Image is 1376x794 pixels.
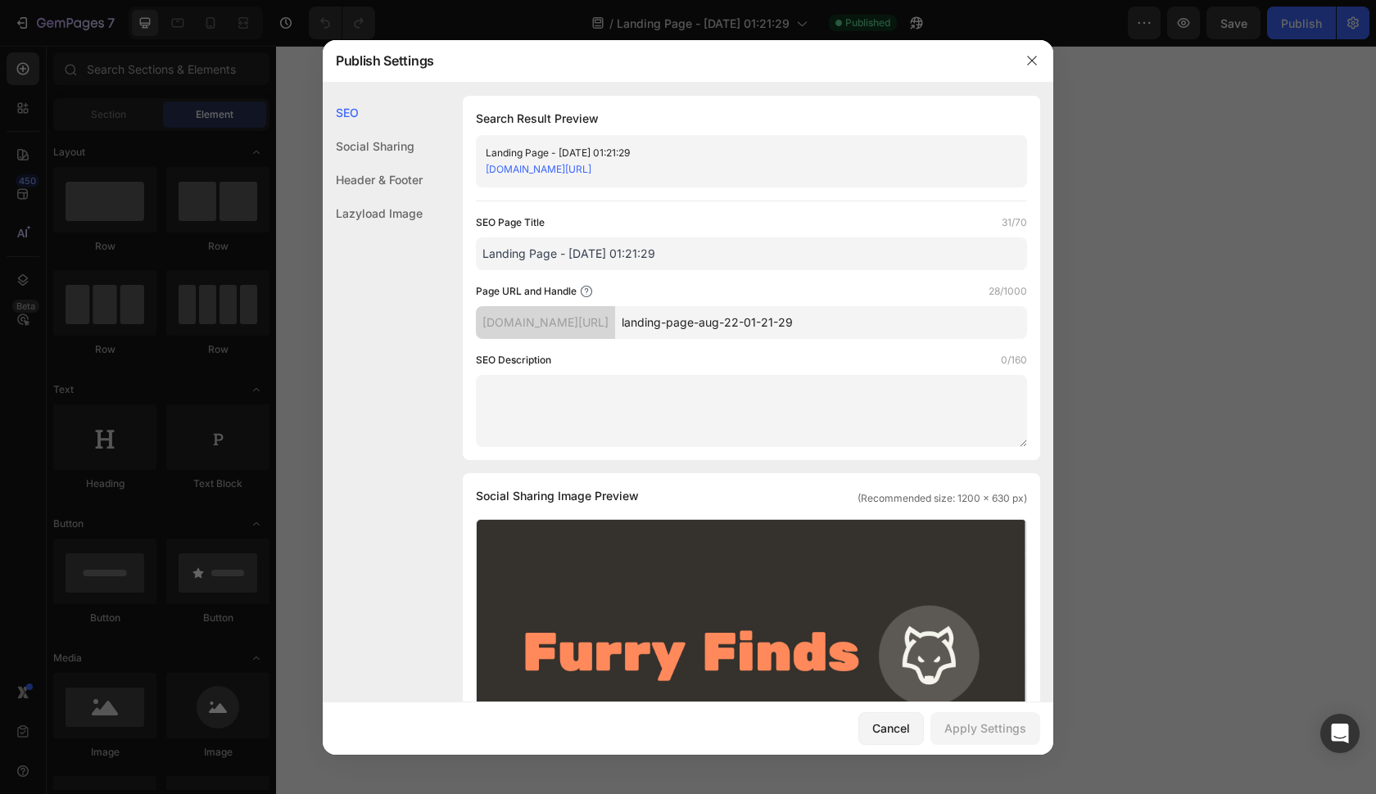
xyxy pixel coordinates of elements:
[323,96,423,129] div: SEO
[486,145,990,161] div: Landing Page - [DATE] 01:21:29
[989,283,1027,300] label: 28/1000
[1002,214,1027,231] label: 31/70
[476,283,577,300] label: Page URL and Handle
[323,39,1011,82] div: Publish Settings
[476,109,1027,129] h1: Search Result Preview
[1001,352,1027,368] label: 0/160
[615,306,1027,339] input: Handle
[476,352,551,368] label: SEO Description
[476,486,639,506] span: Social Sharing Image Preview
[486,163,591,175] a: [DOMAIN_NAME][URL]
[858,491,1027,506] span: (Recommended size: 1200 x 630 px)
[476,306,615,339] div: [DOMAIN_NAME][URL]
[476,237,1027,270] input: Title
[323,163,423,196] div: Header & Footer
[323,129,423,163] div: Social Sharing
[872,720,910,737] div: Cancel
[858,712,924,745] button: Cancel
[323,196,423,230] div: Lazyload Image
[930,712,1040,745] button: Apply Settings
[944,720,1026,737] div: Apply Settings
[476,214,545,231] label: SEO Page Title
[1320,714,1360,753] div: Open Intercom Messenger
